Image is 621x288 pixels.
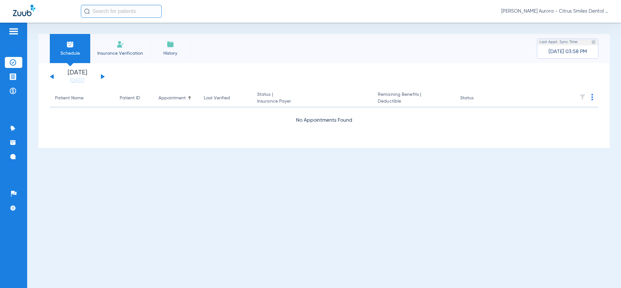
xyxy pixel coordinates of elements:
[591,40,596,44] img: last sync help info
[120,95,148,102] div: Patient ID
[81,5,162,18] input: Search for patients
[589,257,621,288] iframe: Chat Widget
[95,50,145,57] span: Insurance Verification
[252,89,373,107] th: Status |
[204,95,247,102] div: Last Verified
[257,98,367,105] span: Insurance Payer
[579,94,586,100] img: filter.svg
[58,70,97,84] li: [DATE]
[501,8,608,15] span: [PERSON_NAME] Aurora - Citrus Smiles Dental Studio
[50,116,598,125] div: No Appointments Found
[66,40,74,48] img: Schedule
[591,94,593,100] img: group-dot-blue.svg
[549,49,587,55] span: [DATE] 03:58 PM
[167,40,174,48] img: History
[158,95,193,102] div: Appointment
[378,98,450,105] span: Deductible
[55,50,85,57] span: Schedule
[539,39,578,45] span: Last Appt. Sync Time:
[55,95,83,102] div: Patient Name
[455,89,499,107] th: Status
[13,5,35,16] img: Zuub Logo
[116,40,124,48] img: Manual Insurance Verification
[120,95,140,102] div: Patient ID
[8,28,19,35] img: hamburger-icon
[84,8,90,14] img: Search Icon
[158,95,186,102] div: Appointment
[55,95,109,102] div: Patient Name
[373,89,455,107] th: Remaining Benefits |
[58,77,97,84] a: [DATE]
[155,50,186,57] span: History
[204,95,230,102] div: Last Verified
